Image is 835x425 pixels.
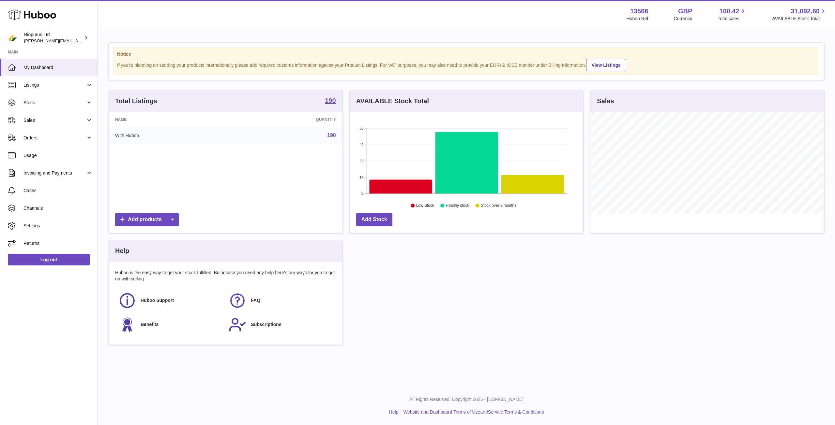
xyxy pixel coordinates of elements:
a: 31,092.60 AVAILABLE Stock Total [772,7,827,22]
a: Add products [115,213,179,226]
a: Service Terms & Conditions [488,409,544,415]
div: Biopurus Ltd [24,32,83,44]
text: Low Stock [416,204,434,208]
a: Huboo Support [118,292,222,309]
a: Add Stock [356,213,392,226]
text: 28 [359,159,363,163]
span: Huboo Support [141,297,174,304]
span: Subscriptions [251,321,281,328]
span: Benefits [141,321,159,328]
strong: Notice [117,51,816,57]
li: and [401,409,544,415]
div: Huboo Ref [627,16,648,22]
span: Sales [23,117,86,123]
strong: GBP [678,7,692,16]
span: Settings [23,223,93,229]
a: Benefits [118,316,222,333]
a: View Listings [586,59,626,71]
span: Cases [23,188,93,194]
span: Stock [23,100,86,106]
a: 190 [325,97,336,105]
a: Website and Dashboard Terms of Use [403,409,480,415]
span: My Dashboard [23,64,93,71]
h3: Sales [597,97,614,106]
a: Help [389,409,399,415]
text: Stock over 2 months [481,204,516,208]
span: Invoicing and Payments [23,170,86,176]
a: FAQ [229,292,332,309]
span: 100.42 [719,7,739,16]
span: Usage [23,152,93,159]
span: Orders [23,135,86,141]
div: If you're planning on sending your products internationally please add required customs informati... [117,58,816,71]
h3: AVAILABLE Stock Total [356,97,429,106]
strong: 13566 [630,7,648,16]
p: All Rights Reserved. Copyright 2025 - [DOMAIN_NAME] [103,396,830,403]
text: 42 [359,143,363,147]
text: 56 [359,126,363,130]
img: peter@biopurus.co.uk [8,33,18,43]
a: Log out [8,254,90,265]
span: Total sales [718,16,747,22]
th: Name [109,112,232,127]
span: AVAILABLE Stock Total [772,16,827,22]
a: 100.42 Total sales [718,7,747,22]
span: Listings [23,82,86,88]
span: FAQ [251,297,260,304]
a: Subscriptions [229,316,332,333]
p: Huboo is the easy way to get your stock fulfilled. But incase you need any help here's our ways f... [115,270,336,282]
text: Healthy stock [446,204,469,208]
span: 31,092.60 [791,7,820,16]
td: With Huboo [109,127,232,144]
span: Channels [23,205,93,211]
th: Quantity [232,112,342,127]
div: Currency [674,16,692,22]
strong: 190 [325,97,336,104]
h3: Total Listings [115,97,157,106]
span: Returns [23,240,93,247]
text: 0 [361,191,363,195]
a: 190 [327,133,336,138]
text: 14 [359,175,363,179]
h3: Help [115,247,129,255]
span: [PERSON_NAME][EMAIL_ADDRESS][DOMAIN_NAME] [24,38,131,43]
